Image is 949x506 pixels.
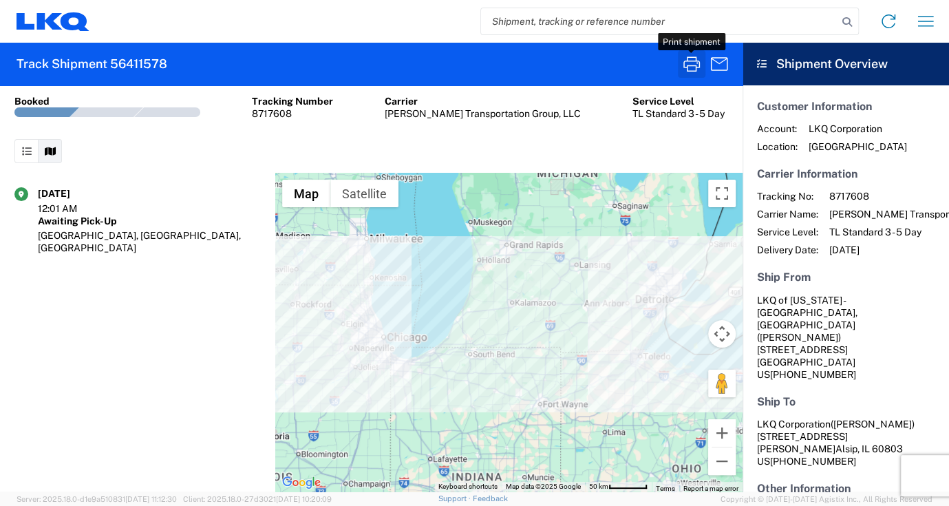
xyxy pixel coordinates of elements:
[757,418,935,467] address: Alsip, IL 60803 US
[481,8,838,34] input: Shipment, tracking or reference number
[770,456,856,467] span: [PHONE_NUMBER]
[743,43,949,85] header: Shipment Overview
[809,140,907,153] span: [GEOGRAPHIC_DATA]
[757,344,848,355] span: [STREET_ADDRESS]
[14,95,50,107] div: Booked
[252,95,333,107] div: Tracking Number
[38,187,107,200] div: [DATE]
[708,180,736,207] button: Toggle fullscreen view
[708,419,736,447] button: Zoom in
[589,483,608,490] span: 50 km
[757,294,935,381] address: [GEOGRAPHIC_DATA] US
[279,474,324,492] a: Open this area in Google Maps (opens a new window)
[757,482,935,495] h5: Other Information
[38,215,261,227] div: Awaiting Pick-Up
[279,474,324,492] img: Google
[17,495,177,503] span: Server: 2025.18.0-d1e9a510831
[757,123,798,135] span: Account:
[770,369,856,380] span: [PHONE_NUMBER]
[757,271,935,284] h5: Ship From
[757,295,857,330] span: LKQ of [US_STATE] - [GEOGRAPHIC_DATA], [GEOGRAPHIC_DATA]
[683,485,738,492] a: Report a map error
[125,495,177,503] span: [DATE] 11:12:30
[17,56,167,72] h2: Track Shipment 56411578
[438,482,498,492] button: Keyboard shortcuts
[721,493,932,505] span: Copyright © [DATE]-[DATE] Agistix Inc., All Rights Reserved
[38,202,107,215] div: 12:01 AM
[809,123,907,135] span: LKQ Corporation
[330,180,398,207] button: Show satellite imagery
[757,332,841,343] span: ([PERSON_NAME])
[632,107,725,120] div: TL Standard 3 - 5 Day
[252,107,333,120] div: 8717608
[656,485,675,492] a: Terms
[438,494,473,503] a: Support
[282,180,330,207] button: Show street map
[757,167,935,180] h5: Carrier Information
[632,95,725,107] div: Service Level
[757,226,818,238] span: Service Level:
[183,495,332,503] span: Client: 2025.18.0-27d3021
[38,229,261,254] div: [GEOGRAPHIC_DATA], [GEOGRAPHIC_DATA], [GEOGRAPHIC_DATA]
[757,190,818,202] span: Tracking No:
[757,100,935,113] h5: Customer Information
[757,395,935,408] h5: Ship To
[472,494,507,503] a: Feedback
[757,208,818,220] span: Carrier Name:
[585,482,652,492] button: Map Scale: 50 km per 53 pixels
[276,495,332,503] span: [DATE] 10:20:09
[385,95,581,107] div: Carrier
[708,320,736,348] button: Map camera controls
[708,447,736,475] button: Zoom out
[708,370,736,397] button: Drag Pegman onto the map to open Street View
[831,419,915,430] span: ([PERSON_NAME])
[757,140,798,153] span: Location:
[757,244,818,256] span: Delivery Date:
[506,483,581,490] span: Map data ©2025 Google
[385,107,581,120] div: [PERSON_NAME] Transportation Group, LLC
[757,419,915,454] span: LKQ Corporation [STREET_ADDRESS][PERSON_NAME]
